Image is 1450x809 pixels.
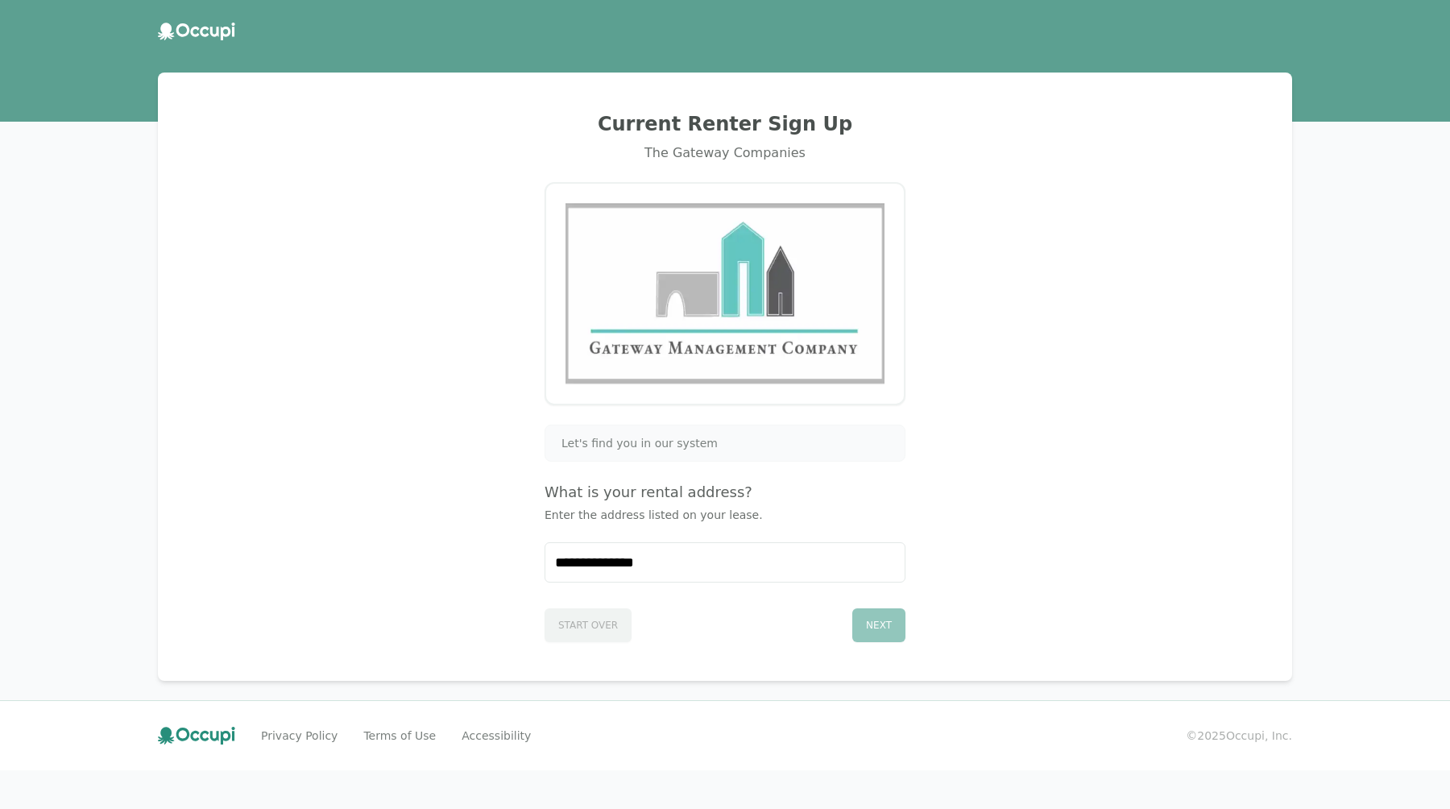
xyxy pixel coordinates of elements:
p: Enter the address listed on your lease. [545,507,905,523]
input: Start typing... [545,543,905,582]
h4: What is your rental address? [545,481,905,504]
h2: Current Renter Sign Up [177,111,1273,137]
small: © 2025 Occupi, Inc. [1186,728,1292,744]
a: Accessibility [462,728,531,744]
a: Terms of Use [363,728,436,744]
div: The Gateway Companies [177,143,1273,163]
img: Gateway Management [565,203,884,384]
span: Let's find you in our system [561,435,718,451]
a: Privacy Policy [261,728,338,744]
